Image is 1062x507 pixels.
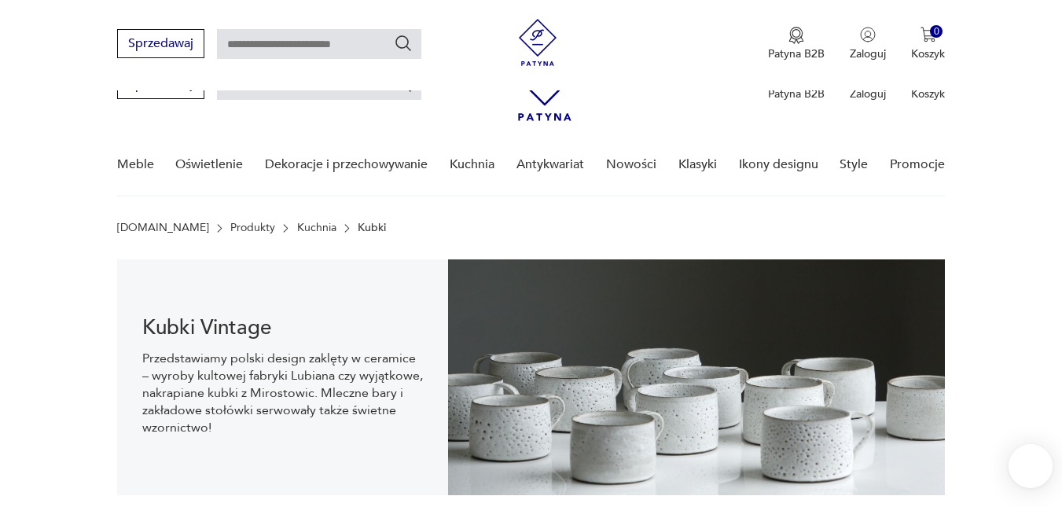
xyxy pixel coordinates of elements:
a: Klasyki [678,134,717,195]
h1: Kubki Vintage [142,318,424,337]
p: Patyna B2B [768,46,825,61]
iframe: Smartsupp widget button [1009,444,1053,488]
a: Meble [117,134,154,195]
p: Zaloguj [850,46,886,61]
a: Ikony designu [739,134,818,195]
a: Antykwariat [516,134,584,195]
img: Patyna - sklep z meblami i dekoracjami vintage [514,19,561,66]
button: 0Koszyk [911,27,945,61]
a: Kuchnia [450,134,494,195]
button: Zaloguj [850,27,886,61]
button: Patyna B2B [768,27,825,61]
button: Sprzedawaj [117,29,204,58]
p: Koszyk [911,86,945,101]
a: Oświetlenie [175,134,243,195]
img: c6889ce7cfaffc5c673006ca7561ba64.jpg [448,259,945,495]
p: Zaloguj [850,86,886,101]
p: Przedstawiamy polski design zaklęty w ceramice – wyroby kultowej fabryki Lubiana czy wyjątkowe, n... [142,350,424,436]
a: Style [840,134,868,195]
a: Nowości [606,134,656,195]
button: Szukaj [394,34,413,53]
a: Kuchnia [297,222,336,234]
p: Koszyk [911,46,945,61]
a: Ikona medaluPatyna B2B [768,27,825,61]
img: Ikonka użytkownika [860,27,876,42]
a: Dekoracje i przechowywanie [265,134,428,195]
a: Sprzedawaj [117,80,204,91]
img: Ikona medalu [788,27,804,44]
a: Promocje [890,134,945,195]
img: Ikona koszyka [921,27,936,42]
div: 0 [930,25,943,39]
a: Produkty [230,222,275,234]
a: Sprzedawaj [117,39,204,50]
p: Kubki [358,222,386,234]
a: [DOMAIN_NAME] [117,222,209,234]
p: Patyna B2B [768,86,825,101]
